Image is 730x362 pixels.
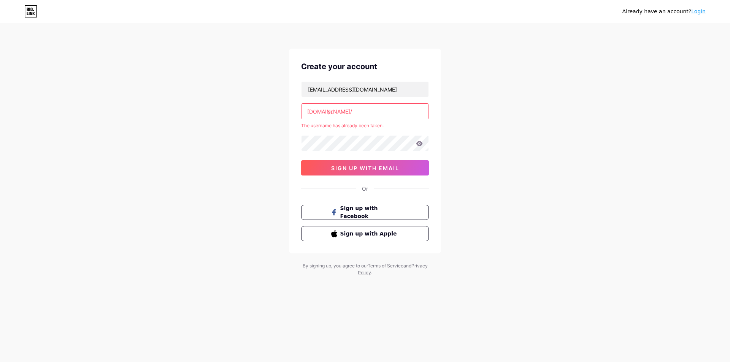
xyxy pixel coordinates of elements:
[301,160,429,175] button: sign up with email
[691,8,706,14] a: Login
[362,185,368,193] div: Or
[622,8,706,16] div: Already have an account?
[301,122,429,129] div: The username has already been taken.
[300,262,430,276] div: By signing up, you agree to our and .
[302,104,428,119] input: username
[340,230,399,238] span: Sign up with Apple
[307,107,352,115] div: [DOMAIN_NAME]/
[301,226,429,241] button: Sign up with Apple
[301,61,429,72] div: Create your account
[331,165,399,171] span: sign up with email
[301,205,429,220] button: Sign up with Facebook
[340,204,399,220] span: Sign up with Facebook
[302,82,428,97] input: Email
[368,263,403,269] a: Terms of Service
